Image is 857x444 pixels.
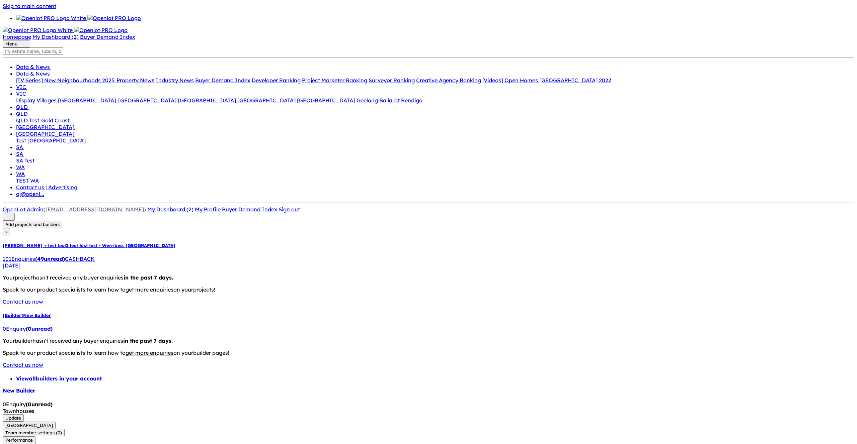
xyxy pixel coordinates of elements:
nav: breadcrumb [3,375,854,382]
a: Contact us | Advertising [16,184,77,191]
a: Data & News [16,64,51,70]
a: Surveyor Ranking [369,77,415,84]
a: Display Villages [16,97,57,104]
button: Close [3,228,10,235]
span: Townhouses [3,408,34,414]
strong: ( unread) [26,401,53,408]
a: Skip to main content [3,3,56,9]
a: Test [GEOGRAPHIC_DATA] [16,137,86,144]
p: Your builder hasn't received any buyer enquiries [3,337,854,344]
span: 49 [37,255,44,262]
strong: ( unread) [35,255,65,262]
button: Toggle navigation [3,40,30,47]
a: SA [16,144,24,150]
a: [GEOGRAPHIC_DATA] [118,97,176,104]
img: sort.svg [5,214,12,219]
a: Buyer Demand Index [195,77,250,84]
a: Geelong [357,97,378,104]
h5: [PERSON_NAME] + test test2 test test test - Werribee , [GEOGRAPHIC_DATA] [3,243,854,248]
input: Try estate name, suburb, builder or developer [3,47,63,55]
span: CASHBACK [65,255,95,262]
span: × [5,229,7,234]
a: Developer Ranking [252,77,301,84]
span: My Profile [195,206,221,213]
a: [PERSON_NAME] + test test2 test test test - Werribee, [GEOGRAPHIC_DATA]101Enquiries(49unread)CASH... [3,243,854,269]
a: VIC [16,84,27,90]
a: Sign out [279,206,300,213]
a: Property News [116,77,154,84]
span: 0 [58,430,60,435]
p: Speak to our product specialists to learn how to on your projects ! [3,286,854,293]
h5: [Builder] New Builder [3,313,854,318]
a: Buyer Demand Index [80,33,135,40]
a: [GEOGRAPHIC_DATA] [16,130,75,137]
b: in the past 7 days. [124,274,173,281]
div: 101 Enquir ies [3,255,854,262]
a: WA [16,164,25,171]
a: [GEOGRAPHIC_DATA] [297,97,355,104]
a: My Dashboard (2) [147,206,193,213]
div: 0 Enquir y [3,325,854,332]
span: [DATE] [3,262,20,269]
a: Homepage [3,33,31,40]
a: SA Test [16,157,35,164]
img: Openlot PRO Logo [74,27,128,33]
a: [GEOGRAPHIC_DATA] [16,124,75,130]
a: WA [16,171,25,177]
a: New Builder [3,387,35,394]
a: OpenLot Admin([EMAIL_ADDRESS][DOMAIN_NAME]) [3,206,146,213]
a: QLD [16,104,28,110]
a: SA [16,150,24,157]
a: Contact us now [3,298,43,305]
a: Project Marketer Ranking [302,77,367,84]
a: Data & News [16,70,51,77]
span: Menu [5,41,17,46]
a: [GEOGRAPHIC_DATA] [58,97,118,104]
a: Viewallbuilders in your account [16,375,102,382]
a: Gold Coast [41,117,70,124]
button: Update [3,414,24,422]
a: TEST WA [16,177,39,184]
span: 0 [28,401,31,408]
u: get more enquiries [126,286,173,293]
img: Openlot PRO Logo [87,15,141,21]
span: 0 [28,325,31,332]
span: ([EMAIL_ADDRESS][DOMAIN_NAME]) [44,206,146,213]
a: [GEOGRAPHIC_DATA] [GEOGRAPHIC_DATA] [178,97,296,104]
a: Ballarat [379,97,400,104]
a: Bendigo [401,97,422,104]
a: QLD Test [16,117,41,124]
a: My Profile [195,206,222,213]
a: My Dashboard (2) [32,33,79,40]
span: Performance [5,437,33,443]
a: Contact us now [3,361,43,368]
a: QLD [16,110,28,117]
a: qi@openl... [16,191,44,197]
a: Creative Agency Ranking [416,77,481,84]
a: [Videos] Open Homes [GEOGRAPHIC_DATA] 2022 [482,77,611,84]
button: Team member settings (0) [3,429,65,436]
div: 0 Enquir y [3,401,854,408]
button: Add projects and builders [3,221,62,228]
a: VIC [16,90,27,97]
img: Openlot PRO Logo White [3,27,73,33]
p: Speak to our product specialists to learn how to on your builder pages ! [3,349,854,356]
a: [TV Series] New Neighbourhoods 2025 [16,77,116,84]
u: get more enquiries [126,349,173,356]
a: [Builder]New Builder0Enquiry(0unread) [3,313,854,332]
a: Industry News [156,77,194,84]
a: Buyer Demand Index [222,206,277,213]
strong: ( unread) [26,325,53,332]
button: [GEOGRAPHIC_DATA] [3,422,56,429]
b: in the past 7 days. [123,337,173,344]
p: Your project hasn't received any buyer enquiries [3,274,854,281]
img: Openlot PRO Logo White [16,15,86,21]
